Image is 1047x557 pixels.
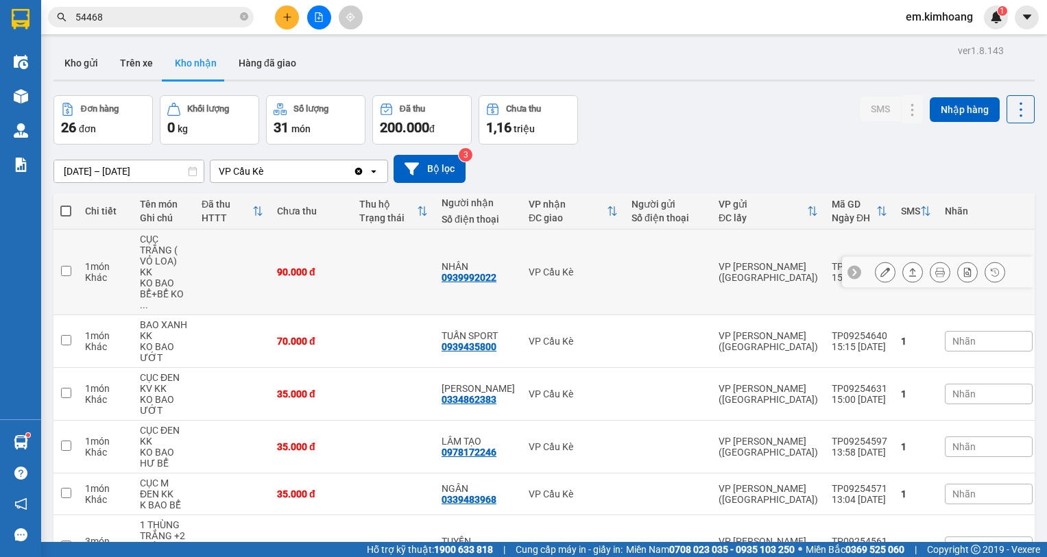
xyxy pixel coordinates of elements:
[952,441,976,452] span: Nhãn
[1000,6,1004,16] span: 1
[860,97,901,121] button: SMS
[14,55,28,69] img: warehouse-icon
[832,447,887,458] div: 13:58 [DATE]
[346,12,355,22] span: aim
[367,542,493,557] span: Hỗ trợ kỹ thuật:
[85,272,126,283] div: Khác
[901,441,931,452] div: 1
[368,166,379,177] svg: open
[998,6,1007,16] sup: 1
[202,212,252,223] div: HTTT
[14,497,27,510] span: notification
[901,388,931,399] div: 1
[85,330,126,341] div: 1 món
[832,341,887,352] div: 15:15 [DATE]
[265,164,266,178] input: Selected VP Cầu Kè.
[85,383,126,394] div: 1 món
[901,488,931,499] div: 1
[442,536,515,547] div: TUYỀN
[293,104,328,114] div: Số lượng
[719,483,818,505] div: VP [PERSON_NAME] ([GEOGRAPHIC_DATA])
[167,119,175,136] span: 0
[277,336,346,347] div: 70.000 đ
[277,541,346,552] div: 120.000 đ
[832,199,876,210] div: Mã GD
[85,436,126,447] div: 1 món
[901,206,920,216] div: SMS
[307,5,331,29] button: file-add
[719,330,818,352] div: VP [PERSON_NAME] ([GEOGRAPHIC_DATA])
[529,212,607,223] div: ĐC giao
[506,104,541,114] div: Chưa thu
[442,383,515,394] div: KHÁNH HÀ
[14,435,28,449] img: warehouse-icon
[442,341,496,352] div: 0939435800
[832,330,887,341] div: TP09254640
[529,267,618,277] div: VP Cầu Kè
[178,123,188,134] span: kg
[875,262,895,282] div: Sửa đơn hàng
[275,5,299,29] button: plus
[85,494,126,505] div: Khác
[314,12,324,22] span: file-add
[140,519,188,552] div: 1 THÙNG TRẮNG +2 THÙNG KK
[442,394,496,405] div: 0334862383
[85,341,126,352] div: Khác
[54,160,204,182] input: Select a date range.
[53,47,109,79] button: Kho gửi
[291,123,311,134] span: món
[14,158,28,172] img: solution-icon
[990,11,1002,23] img: icon-new-feature
[140,234,188,277] div: CỤC TRẮNG ( VỎ LOA) KK
[845,544,904,555] strong: 0369 525 060
[486,119,512,136] span: 1,16
[832,436,887,447] div: TP09254597
[894,193,938,230] th: Toggle SortBy
[85,447,126,458] div: Khác
[85,394,126,405] div: Khác
[915,542,917,557] span: |
[434,544,493,555] strong: 1900 633 818
[372,95,472,145] button: Đã thu200.000đ
[631,199,705,210] div: Người gửi
[240,11,248,24] span: close-circle
[832,483,887,494] div: TP09254571
[429,123,435,134] span: đ
[459,148,472,162] sup: 3
[901,541,931,552] div: 1
[81,104,119,114] div: Đơn hàng
[380,119,429,136] span: 200.000
[240,12,248,21] span: close-circle
[277,206,346,216] div: Chưa thu
[901,336,931,347] div: 1
[719,199,807,210] div: VP gửi
[945,206,1033,216] div: Nhãn
[442,483,515,494] div: NGÂN
[277,388,346,399] div: 35.000 đ
[442,447,496,458] div: 0978172246
[832,394,887,405] div: 15:00 [DATE]
[140,394,188,416] div: KO BAO ƯỚT
[14,123,28,138] img: warehouse-icon
[400,104,425,114] div: Đã thu
[895,8,984,25] span: em.kimhoang
[85,206,126,216] div: Chi tiết
[902,262,923,282] div: Giao hàng
[75,10,237,25] input: Tìm tên, số ĐT hoặc mã đơn
[529,388,618,399] div: VP Cầu Kè
[952,488,976,499] span: Nhãn
[109,47,164,79] button: Trên xe
[442,494,496,505] div: 0339483968
[195,193,270,230] th: Toggle SortBy
[394,155,466,183] button: Bộ lọc
[503,542,505,557] span: |
[277,488,346,499] div: 35.000 đ
[952,336,976,347] span: Nhãn
[164,47,228,79] button: Kho nhận
[719,212,807,223] div: ĐC lấy
[85,536,126,547] div: 3 món
[522,193,625,230] th: Toggle SortBy
[140,212,188,223] div: Ghi chú
[85,261,126,272] div: 1 món
[140,341,188,363] div: KO BAO ƯỚT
